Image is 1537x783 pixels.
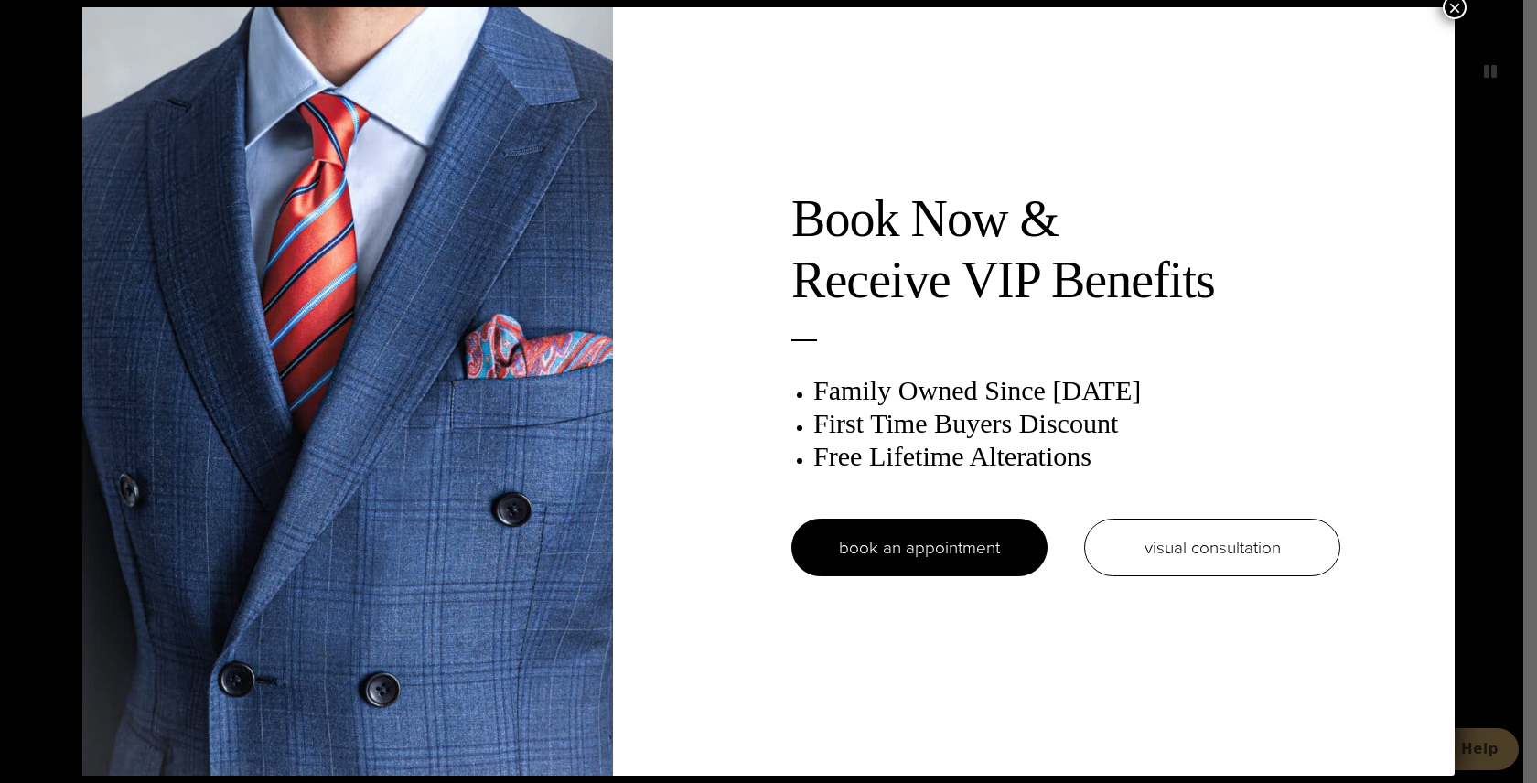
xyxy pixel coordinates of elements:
h2: Book Now & Receive VIP Benefits [791,188,1340,311]
h3: Family Owned Since [DATE] [813,374,1340,407]
a: book an appointment [791,519,1048,576]
h3: Free Lifetime Alterations [813,440,1340,473]
h3: First Time Buyers Discount [813,407,1340,440]
span: Help [40,13,78,29]
a: visual consultation [1084,519,1340,576]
